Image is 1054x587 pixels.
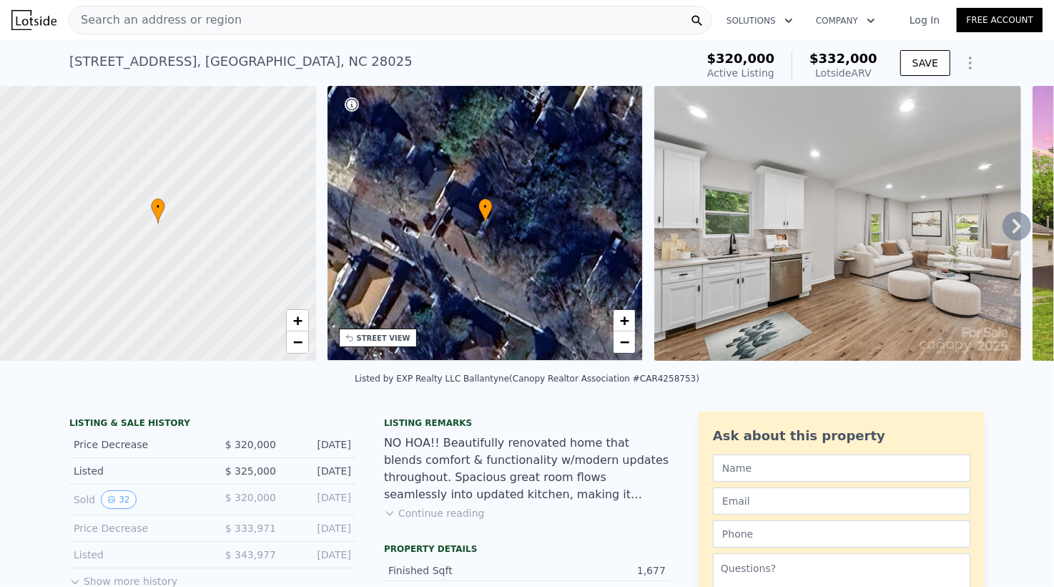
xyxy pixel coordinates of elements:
[287,437,351,452] div: [DATE]
[614,310,635,331] a: Zoom in
[287,521,351,535] div: [DATE]
[713,455,970,482] input: Name
[69,11,242,29] span: Search an address or region
[957,8,1043,32] a: Free Account
[620,311,629,329] span: +
[809,66,877,80] div: Lotside ARV
[715,8,804,34] button: Solutions
[292,333,302,351] span: −
[956,49,985,77] button: Show Options
[384,506,485,520] button: Continue reading
[74,464,201,478] div: Listed
[225,523,276,534] span: $ 333,971
[384,543,670,555] div: Property details
[384,435,670,503] div: NO HOA!! Beautifully renovated home that blends comfort & functionality w/modern updates througho...
[355,374,699,384] div: Listed by EXP Realty LLC Ballantyne (Canopy Realtor Association #CAR4258753)
[357,333,410,344] div: STREET VIEW
[478,200,493,213] span: •
[225,492,276,503] span: $ 320,000
[287,464,351,478] div: [DATE]
[287,490,351,509] div: [DATE]
[74,521,201,535] div: Price Decrease
[527,563,666,578] div: 1,677
[287,331,308,353] a: Zoom out
[713,520,970,548] input: Phone
[287,548,351,562] div: [DATE]
[74,548,201,562] div: Listed
[707,67,774,79] span: Active Listing
[292,311,302,329] span: +
[713,487,970,515] input: Email
[101,490,136,509] button: View historical data
[151,200,165,213] span: •
[225,465,276,477] span: $ 325,000
[384,417,670,429] div: Listing remarks
[892,13,957,27] a: Log In
[225,439,276,450] span: $ 320,000
[11,10,56,30] img: Lotside
[707,51,775,66] span: $320,000
[74,490,201,509] div: Sold
[654,86,1021,361] img: Sale: 141853608 Parcel: 85203838
[388,563,527,578] div: Finished Sqft
[69,417,355,432] div: LISTING & SALE HISTORY
[478,198,493,223] div: •
[900,50,950,76] button: SAVE
[225,549,276,561] span: $ 343,977
[713,426,970,446] div: Ask about this property
[151,198,165,223] div: •
[287,310,308,331] a: Zoom in
[809,51,877,66] span: $332,000
[804,8,887,34] button: Company
[74,437,201,452] div: Price Decrease
[69,52,413,72] div: [STREET_ADDRESS] , [GEOGRAPHIC_DATA] , NC 28025
[614,331,635,353] a: Zoom out
[620,333,629,351] span: −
